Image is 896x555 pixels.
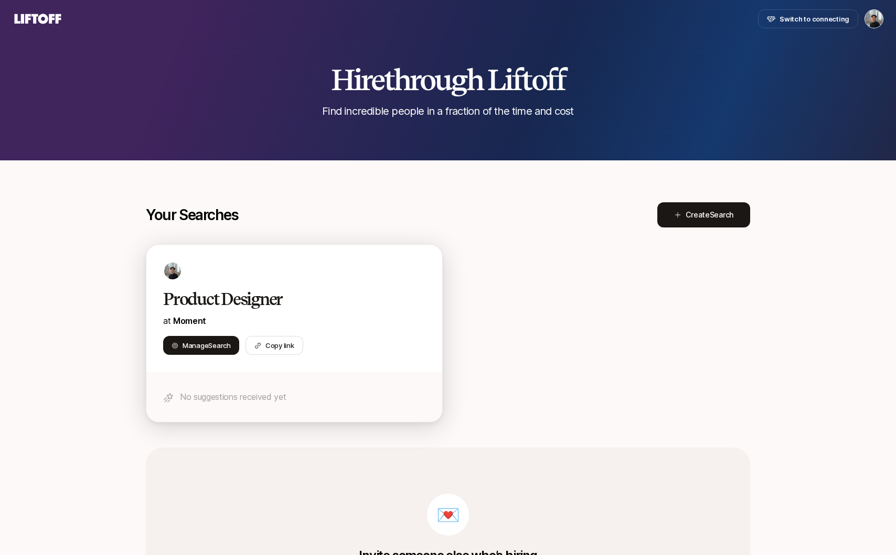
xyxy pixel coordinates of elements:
span: Search [710,210,733,219]
button: Billy Tseng [865,9,883,28]
button: Copy link [246,336,303,355]
img: Billy Tseng [865,10,883,28]
a: Moment [173,315,206,326]
h2: Hire [331,64,565,95]
p: No suggestions received yet [180,390,425,404]
img: 48213564_d349_4c7a_bc3f_3e31999807fd.jfif [164,263,181,279]
span: Search [208,341,230,350]
button: ManageSearch [163,336,239,355]
span: Manage [183,340,231,351]
p: Find incredible people in a fraction of the time and cost [322,104,573,118]
img: star-icon [163,393,174,403]
h2: Product Designer [163,289,403,310]
div: 💌 [427,494,469,536]
span: through Liftoff [384,62,565,97]
span: Switch to connecting [780,14,849,24]
button: CreateSearch [657,202,750,227]
button: Switch to connecting [758,9,858,28]
p: Your Searches [146,206,239,223]
span: Create [686,209,733,221]
p: at [163,314,425,328]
